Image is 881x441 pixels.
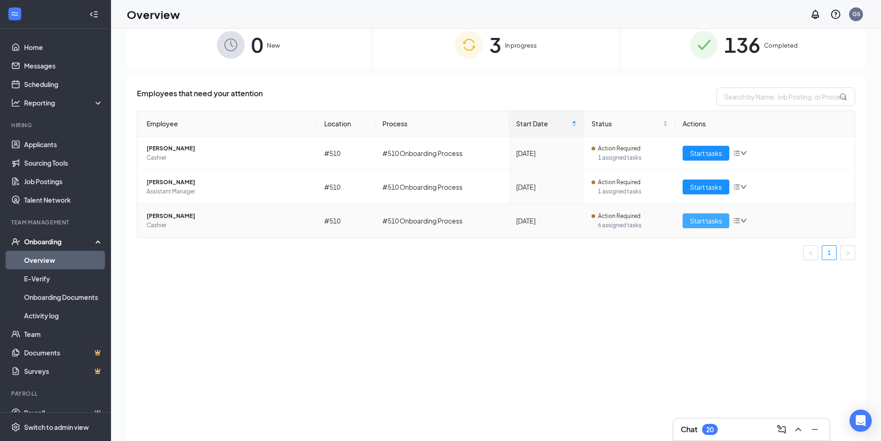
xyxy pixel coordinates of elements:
a: Applicants [24,135,103,154]
div: 20 [706,426,714,434]
th: Status [584,111,675,137]
svg: Settings [11,422,20,432]
span: Action Required [598,211,641,221]
span: Action Required [598,144,641,153]
span: 1 assigned tasks [598,187,668,196]
button: right [840,245,855,260]
span: down [740,150,747,156]
a: Team [24,325,103,343]
button: Minimize [807,422,822,437]
a: DocumentsCrown [24,343,103,362]
div: Team Management [11,218,101,226]
span: Start tasks [690,182,722,192]
span: Action Required [598,178,641,187]
td: #510 [317,204,376,237]
span: Cashier [147,221,309,230]
td: #510 Onboarding Process [375,137,509,170]
button: ComposeMessage [774,422,789,437]
span: 3 [489,29,501,61]
span: Assistant Manager [147,187,309,196]
span: 0 [251,29,263,61]
td: #510 [317,170,376,204]
span: Start tasks [690,148,722,158]
a: Job Postings [24,172,103,191]
span: down [740,184,747,190]
span: 136 [724,29,760,61]
div: Onboarding [24,237,95,246]
span: Completed [764,41,798,50]
a: Scheduling [24,75,103,93]
a: Sourcing Tools [24,154,103,172]
span: right [845,250,850,256]
span: [PERSON_NAME] [147,178,309,187]
svg: QuestionInfo [830,9,841,20]
span: [PERSON_NAME] [147,144,309,153]
a: SurveysCrown [24,362,103,380]
th: Process [375,111,509,137]
a: PayrollCrown [24,404,103,422]
span: down [740,217,747,224]
svg: UserCheck [11,237,20,246]
span: Status [591,118,661,129]
svg: ChevronUp [793,424,804,435]
h1: Overview [127,6,180,22]
span: left [808,250,813,256]
svg: Minimize [809,424,820,435]
li: Previous Page [803,245,818,260]
div: Payroll [11,390,101,398]
div: Reporting [24,98,104,107]
span: Start tasks [690,216,722,226]
div: G5 [852,10,860,18]
li: 1 [822,245,837,260]
a: Talent Network [24,191,103,209]
div: Switch to admin view [24,422,89,432]
svg: WorkstreamLogo [10,9,19,19]
span: Employees that need your attention [137,87,263,106]
button: left [803,245,818,260]
button: Start tasks [683,213,729,228]
a: Home [24,38,103,56]
th: Actions [675,111,855,137]
a: Messages [24,56,103,75]
div: [DATE] [516,216,577,226]
td: #510 [317,137,376,170]
a: Overview [24,251,103,269]
span: New [267,41,280,50]
span: bars [733,217,740,224]
th: Location [317,111,376,137]
span: 1 assigned tasks [598,153,668,162]
td: #510 Onboarding Process [375,170,509,204]
span: [PERSON_NAME] [147,211,309,221]
span: Start Date [516,118,570,129]
td: #510 Onboarding Process [375,204,509,237]
div: Hiring [11,121,101,129]
svg: Analysis [11,98,20,107]
span: bars [733,183,740,191]
button: Start tasks [683,146,729,161]
button: ChevronUp [791,422,806,437]
svg: Notifications [810,9,821,20]
span: In progress [505,41,537,50]
span: 6 assigned tasks [598,221,668,230]
th: Employee [137,111,317,137]
a: 1 [822,246,836,260]
li: Next Page [840,245,855,260]
svg: Collapse [89,10,99,19]
a: Activity log [24,306,103,325]
svg: ComposeMessage [776,424,787,435]
input: Search by Name, Job Posting, or Process [716,87,855,106]
div: Open Intercom Messenger [850,410,872,432]
div: [DATE] [516,182,577,192]
button: Start tasks [683,180,729,194]
a: Onboarding Documents [24,288,103,306]
div: [DATE] [516,148,577,158]
span: Cashier [147,153,309,162]
span: bars [733,149,740,157]
h3: Chat [681,424,697,435]
a: E-Verify [24,269,103,288]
